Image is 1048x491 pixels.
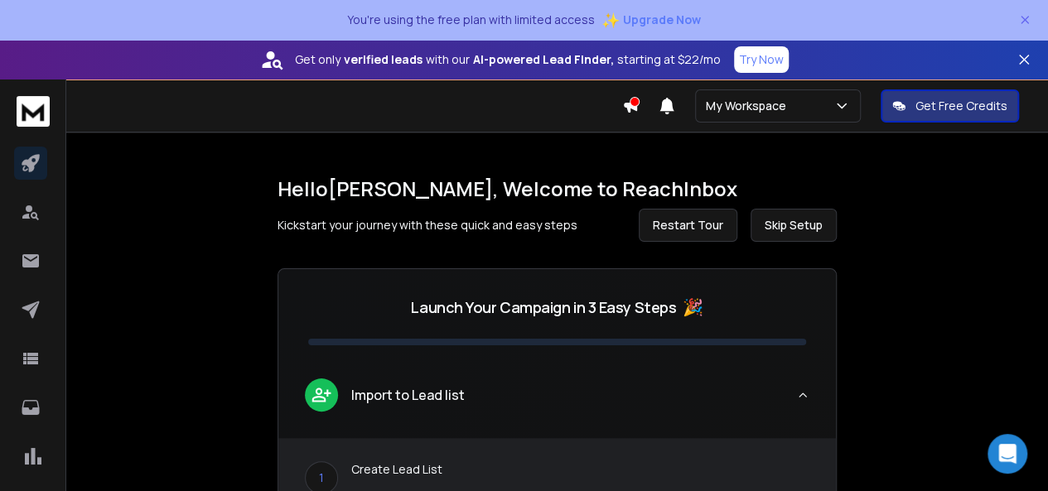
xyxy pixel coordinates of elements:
[751,209,837,242] button: Skip Setup
[601,8,620,31] span: ✨
[17,96,50,127] img: logo
[623,12,701,28] span: Upgrade Now
[739,51,784,68] p: Try Now
[278,365,836,438] button: leadImport to Lead list
[639,209,737,242] button: Restart Tour
[347,12,595,28] p: You're using the free plan with limited access
[411,296,676,319] p: Launch Your Campaign in 3 Easy Steps
[881,89,1019,123] button: Get Free Credits
[473,51,614,68] strong: AI-powered Lead Finder,
[278,176,837,202] h1: Hello [PERSON_NAME] , Welcome to ReachInbox
[765,217,823,233] span: Skip Setup
[344,51,423,68] strong: verified leads
[706,98,793,114] p: My Workspace
[734,46,789,73] button: Try Now
[295,51,721,68] p: Get only with our starting at $22/mo
[988,434,1027,474] div: Open Intercom Messenger
[351,461,809,478] p: Create Lead List
[683,296,703,319] span: 🎉
[311,384,332,405] img: lead
[601,3,701,36] button: ✨Upgrade Now
[278,217,577,233] p: Kickstart your journey with these quick and easy steps
[915,98,1007,114] p: Get Free Credits
[351,385,465,405] p: Import to Lead list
